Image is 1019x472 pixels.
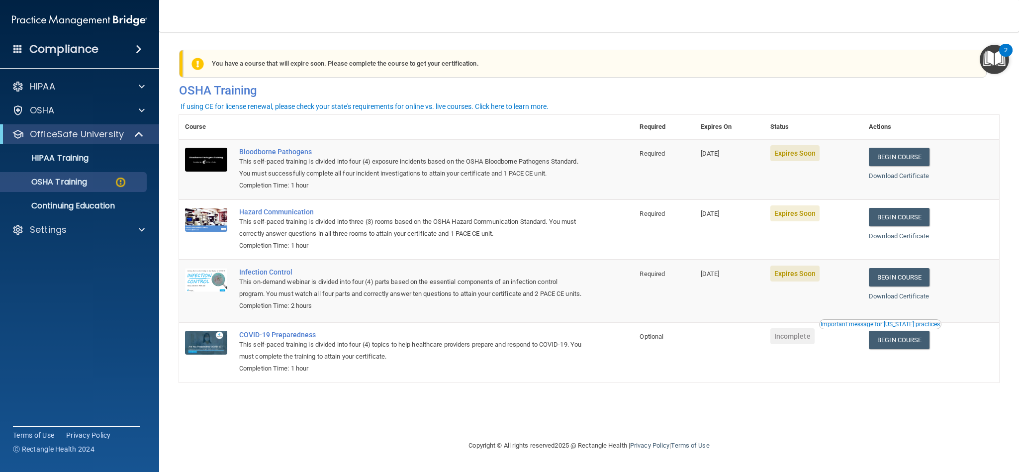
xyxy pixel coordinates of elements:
a: Download Certificate [869,292,929,300]
p: OfficeSafe University [30,128,124,140]
span: Ⓒ Rectangle Health 2024 [13,444,94,454]
div: 2 [1004,50,1008,63]
a: HIPAA [12,81,145,93]
th: Required [634,115,694,139]
div: Completion Time: 1 hour [239,180,584,191]
span: Incomplete [770,328,815,344]
a: Begin Course [869,148,929,166]
div: This self-paced training is divided into four (4) exposure incidents based on the OSHA Bloodborne... [239,156,584,180]
p: OSHA Training [6,177,87,187]
a: Terms of Use [13,430,54,440]
h4: OSHA Training [179,84,999,97]
a: OSHA [12,104,145,116]
div: Important message for [US_STATE] practices [821,321,940,327]
a: Download Certificate [869,172,929,180]
th: Course [179,115,233,139]
iframe: Drift Widget Chat Controller [847,402,1007,441]
h4: Compliance [29,42,98,56]
a: Begin Course [869,331,929,349]
div: This on-demand webinar is divided into four (4) parts based on the essential components of an inf... [239,276,584,300]
div: Completion Time: 1 hour [239,363,584,375]
img: PMB logo [12,10,147,30]
div: If using CE for license renewal, please check your state's requirements for online vs. live cours... [181,103,549,110]
a: Begin Course [869,208,929,226]
a: Privacy Policy [630,442,669,449]
span: Required [640,210,665,217]
th: Status [764,115,863,139]
a: Settings [12,224,145,236]
div: This self-paced training is divided into four (4) topics to help healthcare providers prepare and... [239,339,584,363]
p: Continuing Education [6,201,142,211]
span: Optional [640,333,663,340]
a: Bloodborne Pathogens [239,148,584,156]
a: Hazard Communication [239,208,584,216]
p: HIPAA [30,81,55,93]
button: Read this if you are a dental practitioner in the state of CA [819,319,941,329]
span: Expires Soon [770,205,820,221]
p: OSHA [30,104,55,116]
span: [DATE] [701,270,720,278]
div: You have a course that will expire soon. Please complete the course to get your certification. [183,50,987,78]
div: Completion Time: 1 hour [239,240,584,252]
div: Completion Time: 2 hours [239,300,584,312]
span: [DATE] [701,150,720,157]
th: Actions [863,115,999,139]
span: Expires Soon [770,145,820,161]
div: This self-paced training is divided into three (3) rooms based on the OSHA Hazard Communication S... [239,216,584,240]
span: [DATE] [701,210,720,217]
th: Expires On [695,115,764,139]
a: COVID-19 Preparedness [239,331,584,339]
a: Privacy Policy [66,430,111,440]
button: Open Resource Center, 2 new notifications [980,45,1009,74]
a: Download Certificate [869,232,929,240]
a: Infection Control [239,268,584,276]
span: Required [640,270,665,278]
img: warning-circle.0cc9ac19.png [114,176,127,189]
a: Terms of Use [671,442,709,449]
span: Required [640,150,665,157]
span: Expires Soon [770,266,820,282]
a: Begin Course [869,268,929,286]
div: Copyright © All rights reserved 2025 @ Rectangle Health | | [408,430,771,462]
a: OfficeSafe University [12,128,144,140]
p: HIPAA Training [6,153,89,163]
img: exclamation-circle-solid-warning.7ed2984d.png [191,58,204,70]
p: Settings [30,224,67,236]
button: If using CE for license renewal, please check your state's requirements for online vs. live cours... [179,101,550,111]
